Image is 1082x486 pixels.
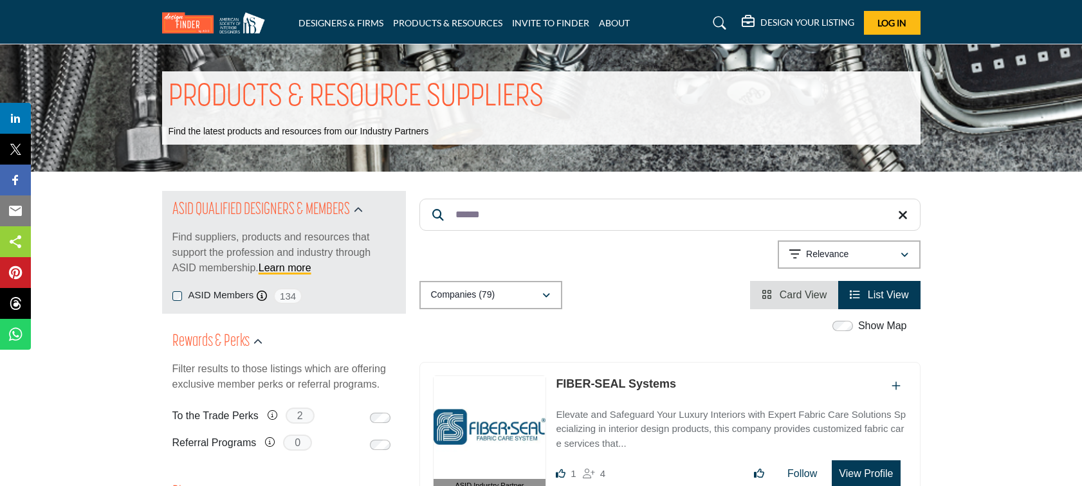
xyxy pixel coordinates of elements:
[850,289,908,300] a: View List
[583,466,605,482] div: Followers
[259,262,311,273] a: Learn more
[419,281,562,309] button: Companies (79)
[172,431,257,454] label: Referral Programs
[892,381,901,392] a: Add To List
[169,78,544,118] h1: PRODUCTS & RESOURCE SUPPLIERS
[556,408,906,451] p: Elevate and Safeguard Your Luxury Interiors with Expert Fabric Care Solutions Specializing in int...
[868,289,909,300] span: List View
[877,17,906,28] span: Log In
[172,199,350,222] h2: ASID QUALIFIED DESIGNERS & MEMBERS
[760,17,854,28] h5: DESIGN YOUR LISTING
[556,377,676,390] a: FIBER-SEAL Systems
[512,17,589,28] a: INVITE TO FINDER
[571,468,576,479] span: 1
[370,440,390,450] input: Switch to Referral Programs
[172,330,250,354] h2: Rewards & Perks
[283,435,312,451] span: 0
[742,15,854,31] div: DESIGN YOUR LISTING
[273,288,302,304] span: 134
[600,468,605,479] span: 4
[701,13,735,33] a: Search
[169,125,429,138] p: Find the latest products and resources from our Industry Partners
[172,361,396,392] p: Filter results to those listings which are offering exclusive member perks or referral programs.
[556,400,906,451] a: Elevate and Safeguard Your Luxury Interiors with Expert Fabric Care Solutions Specializing in int...
[298,17,383,28] a: DESIGNERS & FIRMS
[188,288,254,303] label: ASID Members
[172,404,259,427] label: To the Trade Perks
[780,289,827,300] span: Card View
[556,375,676,393] p: FIBER-SEAL Systems
[762,289,827,300] a: View Card
[286,408,315,424] span: 2
[599,17,630,28] a: ABOUT
[838,281,920,309] li: List View
[172,230,396,276] p: Find suppliers, products and resources that support the profession and industry through ASID memb...
[419,199,921,231] input: Search Keyword
[858,318,907,334] label: Show Map
[778,240,921,269] button: Relevance
[370,413,390,423] input: Switch to To the Trade Perks
[750,281,838,309] li: Card View
[172,291,182,301] input: ASID Members checkbox
[393,17,502,28] a: PRODUCTS & RESOURCES
[556,469,565,478] i: Like
[806,248,848,261] p: Relevance
[431,289,495,301] p: Companies (79)
[434,376,546,479] img: FIBER-SEAL Systems
[162,12,271,33] img: Site Logo
[864,11,921,35] button: Log In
